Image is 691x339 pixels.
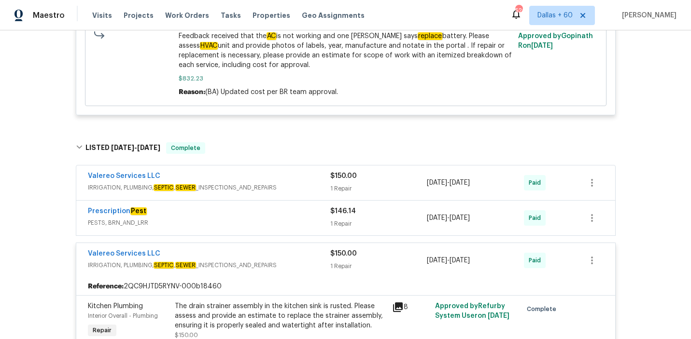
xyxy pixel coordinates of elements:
[253,11,290,20] span: Properties
[175,184,196,191] em: SEWER
[450,215,470,221] span: [DATE]
[330,219,427,229] div: 1 Repair
[175,332,198,338] span: $150.00
[418,32,442,40] em: replace
[529,256,545,265] span: Paid
[179,89,205,95] span: Reason:
[488,312,509,319] span: [DATE]
[154,184,174,191] em: SEPTIC
[88,173,160,179] a: Valereo Services LLC
[88,207,147,215] a: PrescriptionPest
[450,179,470,186] span: [DATE]
[200,42,218,50] em: HVAC
[179,31,512,70] span: Feedback received that the is not working and one [PERSON_NAME] says battery. Please assess unit ...
[205,89,338,95] span: (BA) Updated cost per BR team approval.
[527,304,560,314] span: Complete
[111,144,134,151] span: [DATE]
[85,142,160,154] h6: LISTED
[88,260,330,270] span: IRRIGATION, PLUMBING, , _INSPECTIONS_AND_REPAIRS
[267,32,276,40] em: AC
[33,11,65,20] span: Maestro
[88,250,160,257] a: Valereo Services LLC
[435,303,509,319] span: Approved by Refurby System User on
[88,183,330,192] span: IRRIGATION, PLUMBING, , _INSPECTIONS_AND_REPAIRS
[529,178,545,188] span: Paid
[330,173,357,179] span: $150.00
[537,11,573,20] span: Dallas + 60
[124,11,154,20] span: Projects
[179,74,512,83] span: $832.23
[88,282,124,291] b: Reference:
[154,262,174,269] em: SEPTIC
[518,33,593,49] span: Approved by Gopinath R on
[92,11,112,20] span: Visits
[76,278,615,295] div: 2QC9HJTD5RYNV-000b18460
[221,12,241,19] span: Tasks
[427,215,447,221] span: [DATE]
[427,178,470,188] span: -
[89,325,115,335] span: Repair
[427,213,470,223] span: -
[73,133,619,163] div: LISTED [DATE]-[DATE]Complete
[529,213,545,223] span: Paid
[88,303,143,310] span: Kitchen Plumbing
[88,313,158,319] span: Interior Overall - Plumbing
[531,42,553,49] span: [DATE]
[392,301,430,313] div: 8
[515,6,522,15] div: 526
[111,144,160,151] span: -
[330,250,357,257] span: $150.00
[427,179,447,186] span: [DATE]
[137,144,160,151] span: [DATE]
[167,143,204,153] span: Complete
[330,184,427,193] div: 1 Repair
[175,262,196,269] em: SEWER
[302,11,365,20] span: Geo Assignments
[330,261,427,271] div: 1 Repair
[427,256,470,265] span: -
[175,301,386,330] div: The drain strainer assembly in the kitchen sink is rusted. Please assess and provide an estimate ...
[165,11,209,20] span: Work Orders
[618,11,677,20] span: [PERSON_NAME]
[88,218,330,228] span: PESTS, BRN_AND_LRR
[130,207,147,215] em: Pest
[450,257,470,264] span: [DATE]
[427,257,447,264] span: [DATE]
[330,208,356,215] span: $146.14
